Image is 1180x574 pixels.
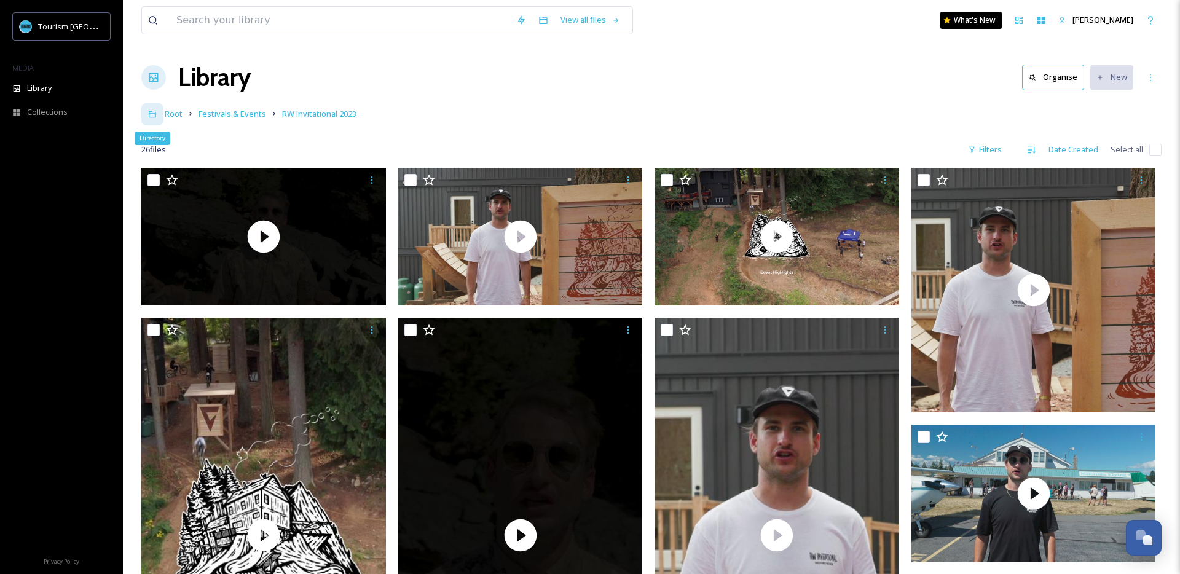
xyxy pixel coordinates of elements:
span: [PERSON_NAME] [1072,14,1133,25]
input: Search your library [170,7,510,34]
img: thumbnail [141,168,386,305]
div: Directory [135,132,170,145]
span: Library [27,82,52,94]
a: Festivals & Events [199,106,266,121]
img: thumbnail [911,425,1156,562]
a: What's New [940,12,1002,29]
img: thumbnail [398,168,643,305]
div: Filters [962,138,1008,162]
a: Directory [141,102,165,125]
a: Organise [1022,65,1090,90]
span: Festivals & Events [199,108,266,119]
div: Date Created [1042,138,1104,162]
a: View all files [554,8,626,32]
a: RW Invitational 2023 [282,106,356,121]
img: tourism_nanaimo_logo.jpeg [20,20,32,33]
span: RW Invitational 2023 [282,108,356,119]
img: thumbnail [911,168,1156,412]
img: thumbnail [655,168,899,305]
span: Root [165,108,183,119]
a: Library [178,59,251,96]
span: 26 file s [141,144,166,155]
span: Collections [27,106,68,118]
button: Organise [1022,65,1084,90]
span: Tourism [GEOGRAPHIC_DATA] [38,20,148,32]
span: Select all [1111,144,1143,155]
button: Open Chat [1126,520,1162,556]
span: MEDIA [12,63,34,73]
a: Privacy Policy [44,553,79,568]
a: Root [165,106,183,121]
a: [PERSON_NAME] [1052,8,1139,32]
span: Privacy Policy [44,557,79,565]
button: New [1090,65,1133,89]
